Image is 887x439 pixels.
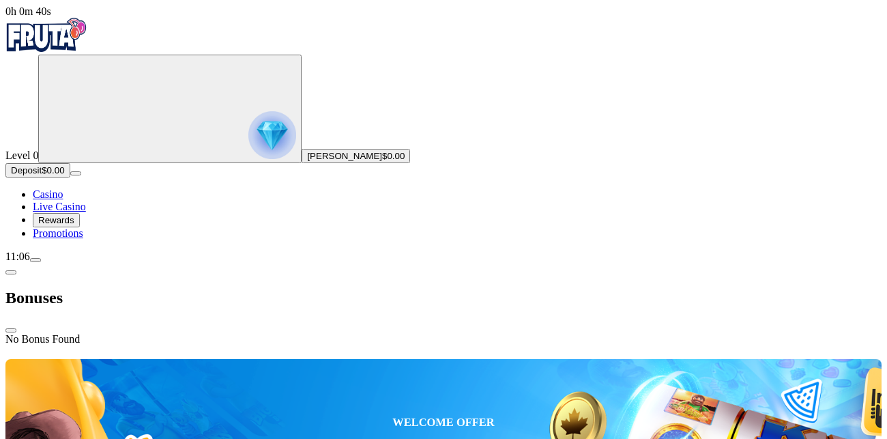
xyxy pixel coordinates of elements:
button: Rewards [33,213,80,227]
button: chevron-left icon [5,270,16,274]
button: [PERSON_NAME]$0.00 [302,149,410,163]
div: No Bonus Found [5,333,882,345]
button: reward progress [38,55,302,163]
span: Rewards [38,215,74,225]
button: menu [70,171,81,175]
span: user session time [5,5,51,17]
a: Fruta [5,42,87,54]
span: Level 0 [5,150,38,161]
span: Deposit [11,165,42,175]
span: $0.00 [42,165,64,175]
button: close [5,328,16,332]
span: WELCOME OFFER [392,414,494,431]
nav: Main menu [5,188,882,240]
a: Live Casino [33,201,86,212]
img: reward progress [248,111,296,159]
img: Fruta [5,18,87,52]
button: Depositplus icon$0.00 [5,163,70,178]
span: [PERSON_NAME] [307,151,382,161]
h2: Bonuses [5,289,882,307]
button: menu [30,258,41,262]
span: $0.00 [382,151,405,161]
nav: Primary [5,18,882,240]
a: Promotions [33,227,83,239]
span: 11:06 [5,251,30,262]
a: Casino [33,188,63,200]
